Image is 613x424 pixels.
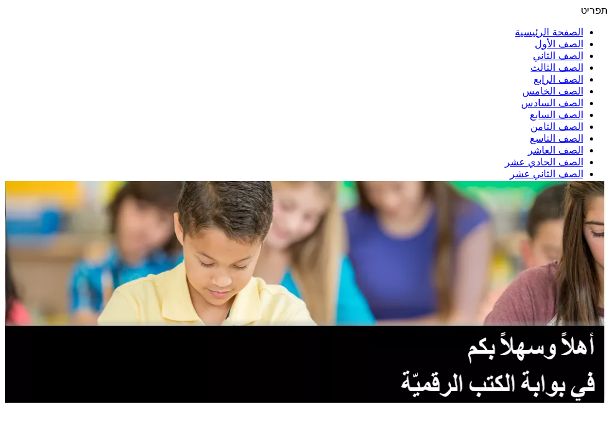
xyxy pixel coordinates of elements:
[523,86,583,96] a: الصف الخامس
[581,5,608,16] span: תפריט
[531,62,583,73] a: الصف الثالث
[534,50,583,61] a: الصف الثاني
[510,168,583,179] a: الصف الثاني عشر
[505,157,583,167] a: الصف الحادي عشر
[534,74,583,85] a: الصف الرابع
[530,133,583,144] a: الصف التاسع
[530,109,583,120] a: الصف السابع
[515,27,583,37] a: الصفحة الرئيسية
[535,39,583,49] a: الصف الأول
[531,121,583,132] a: الصف الثامن
[88,4,608,16] div: כפתור פתיחת תפריט
[529,145,583,155] a: الصف العاشر
[522,98,583,108] a: الصف السادس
